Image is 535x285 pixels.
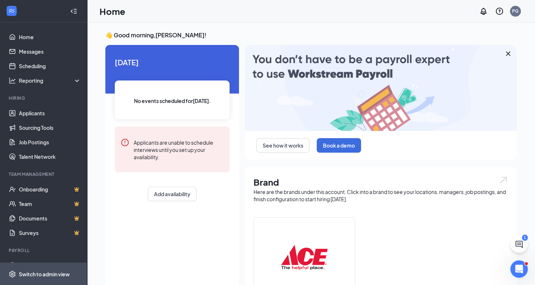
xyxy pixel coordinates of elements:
[499,176,508,184] img: open.6027fd2a22e1237b5b06.svg
[254,176,508,188] h1: Brand
[19,77,81,84] div: Reporting
[19,106,81,120] a: Applicants
[148,187,196,201] button: Add availability
[515,240,523,249] svg: ChatActive
[254,188,508,203] div: Here are the brands under this account. Click into a brand to see your locations, managers, job p...
[9,171,80,177] div: Team Management
[19,59,81,73] a: Scheduling
[256,138,309,153] button: See how it works
[8,7,15,15] svg: WorkstreamLogo
[134,138,224,161] div: Applicants are unable to schedule interviews until you set up your availability.
[9,77,16,84] svg: Analysis
[105,31,517,39] h3: 👋 Good morning, [PERSON_NAME] !
[512,8,519,14] div: PG
[115,57,230,68] span: [DATE]
[100,5,125,17] h1: Home
[19,211,81,226] a: DocumentsCrown
[317,138,361,153] button: Book a demo
[121,138,129,147] svg: Error
[9,270,16,278] svg: Settings
[281,234,328,281] img: Ace Hardware
[19,182,81,197] a: OnboardingCrown
[70,8,77,15] svg: Collapse
[19,135,81,149] a: Job Postings
[495,7,504,16] svg: QuestionInfo
[9,95,80,101] div: Hiring
[19,149,81,164] a: Talent Network
[134,97,211,105] span: No events scheduled for [DATE] .
[245,45,517,131] img: payroll-large.gif
[9,247,80,253] div: Payroll
[19,120,81,135] a: Sourcing Tools
[522,235,528,241] div: 1
[510,236,528,253] button: ChatActive
[19,226,81,240] a: SurveysCrown
[479,7,488,16] svg: Notifications
[19,258,81,273] a: PayrollCrown
[504,49,512,58] svg: Cross
[19,197,81,211] a: TeamCrown
[19,44,81,59] a: Messages
[510,260,528,278] iframe: Intercom live chat
[19,270,70,278] div: Switch to admin view
[19,30,81,44] a: Home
